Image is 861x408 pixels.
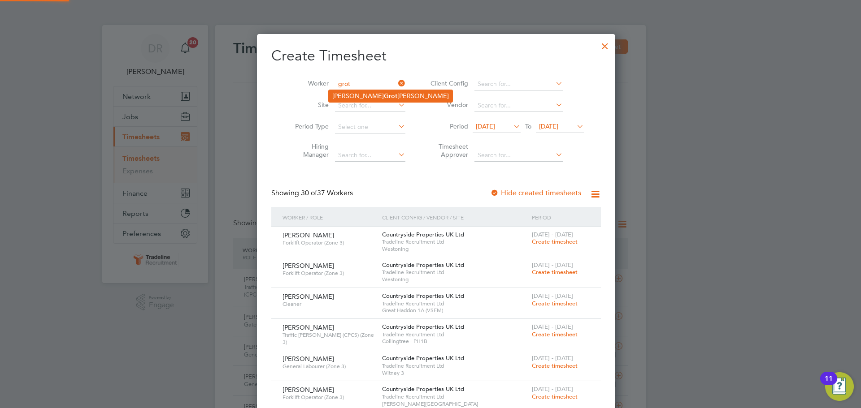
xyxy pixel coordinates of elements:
[382,338,527,345] span: Collingtree - PH1B
[532,385,573,393] span: [DATE] - [DATE]
[382,323,464,331] span: Countryside Properties UK Ltd
[382,354,464,362] span: Countryside Properties UK Ltd
[532,300,578,307] span: Create timesheet
[476,122,495,130] span: [DATE]
[288,142,329,159] label: Hiring Manager
[428,101,468,109] label: Vendor
[382,369,527,377] span: Witney 3
[301,189,317,198] span: 30 of
[288,79,329,87] label: Worker
[532,268,578,276] span: Create timesheet
[329,90,452,102] li: [PERSON_NAME] [PERSON_NAME]
[283,301,375,308] span: Cleaner
[532,362,578,369] span: Create timesheet
[382,393,527,400] span: Tradeline Recruitment Ltd
[335,121,405,133] input: Select one
[382,261,464,269] span: Countryside Properties UK Ltd
[532,393,578,400] span: Create timesheet
[382,231,464,238] span: Countryside Properties UK Ltd
[271,189,355,198] div: Showing
[825,372,854,401] button: Open Resource Center, 11 new notifications
[382,331,527,338] span: Tradeline Recruitment Ltd
[335,149,405,162] input: Search for...
[532,231,573,238] span: [DATE] - [DATE]
[283,239,375,246] span: Forklift Operator (Zone 3)
[530,207,592,228] div: Period
[382,269,527,276] span: Tradeline Recruitment Ltd
[382,307,527,314] span: Great Haddon 1A (VSEM)
[428,142,468,159] label: Timesheet Approver
[283,331,375,345] span: Traffic [PERSON_NAME] (CPCS) (Zone 3)
[428,79,468,87] label: Client Config
[283,270,375,277] span: Forklift Operator (Zone 3)
[522,120,534,132] span: To
[288,101,329,109] label: Site
[532,238,578,245] span: Create timesheet
[428,122,468,130] label: Period
[283,386,334,394] span: [PERSON_NAME]
[301,189,353,198] span: 37 Workers
[490,189,581,198] label: Hide created timesheets
[825,378,833,390] div: 11
[382,245,527,253] span: Westoning
[539,122,558,130] span: [DATE]
[283,394,375,401] span: Forklift Operator (Zone 3)
[384,92,397,100] b: Grot
[280,207,380,228] div: Worker / Role
[283,262,334,270] span: [PERSON_NAME]
[335,99,405,112] input: Search for...
[532,331,578,338] span: Create timesheet
[382,292,464,300] span: Countryside Properties UK Ltd
[532,292,573,300] span: [DATE] - [DATE]
[283,231,334,239] span: [PERSON_NAME]
[382,300,527,307] span: Tradeline Recruitment Ltd
[382,276,527,283] span: Westoning
[283,355,334,363] span: [PERSON_NAME]
[335,78,405,90] input: Search for...
[382,362,527,369] span: Tradeline Recruitment Ltd
[474,78,563,90] input: Search for...
[283,363,375,370] span: General Labourer (Zone 3)
[382,385,464,393] span: Countryside Properties UK Ltd
[532,354,573,362] span: [DATE] - [DATE]
[288,122,329,130] label: Period Type
[283,323,334,331] span: [PERSON_NAME]
[532,323,573,331] span: [DATE] - [DATE]
[474,149,563,162] input: Search for...
[283,292,334,301] span: [PERSON_NAME]
[380,207,530,228] div: Client Config / Vendor / Site
[271,47,601,65] h2: Create Timesheet
[474,99,563,112] input: Search for...
[532,261,573,269] span: [DATE] - [DATE]
[382,238,527,245] span: Tradeline Recruitment Ltd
